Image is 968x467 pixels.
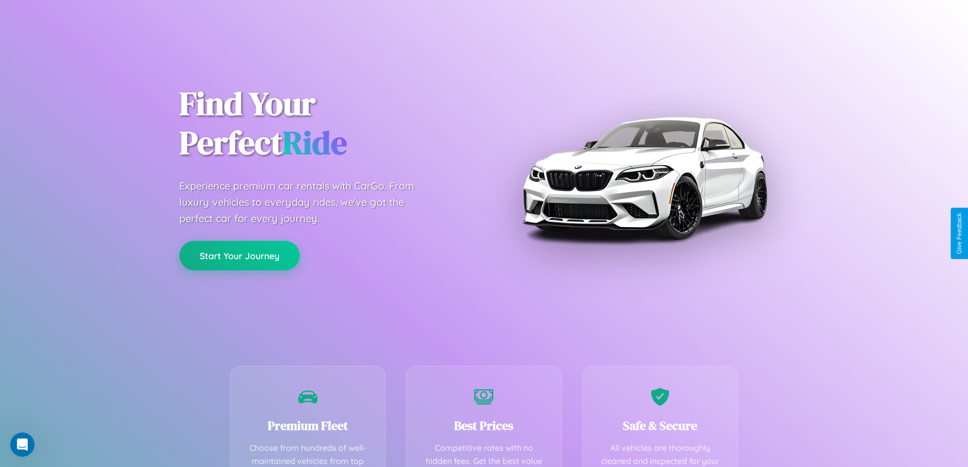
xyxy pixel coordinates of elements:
span: Ride [283,120,347,165]
button: Start Your Journey [179,241,300,270]
h3: Safe & Secure [598,417,723,434]
div: Give Feedback [956,213,963,254]
p: Experience premium car rentals with CarGo. From luxury vehicles to everyday rides, we've got the ... [179,178,433,227]
h3: Best Prices [422,417,546,434]
iframe: Intercom live chat [10,432,35,457]
img: Premium BMW car rental vehicle [517,51,771,305]
h1: Find Your Perfect [179,84,469,163]
h3: Premium Fleet [246,417,370,434]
